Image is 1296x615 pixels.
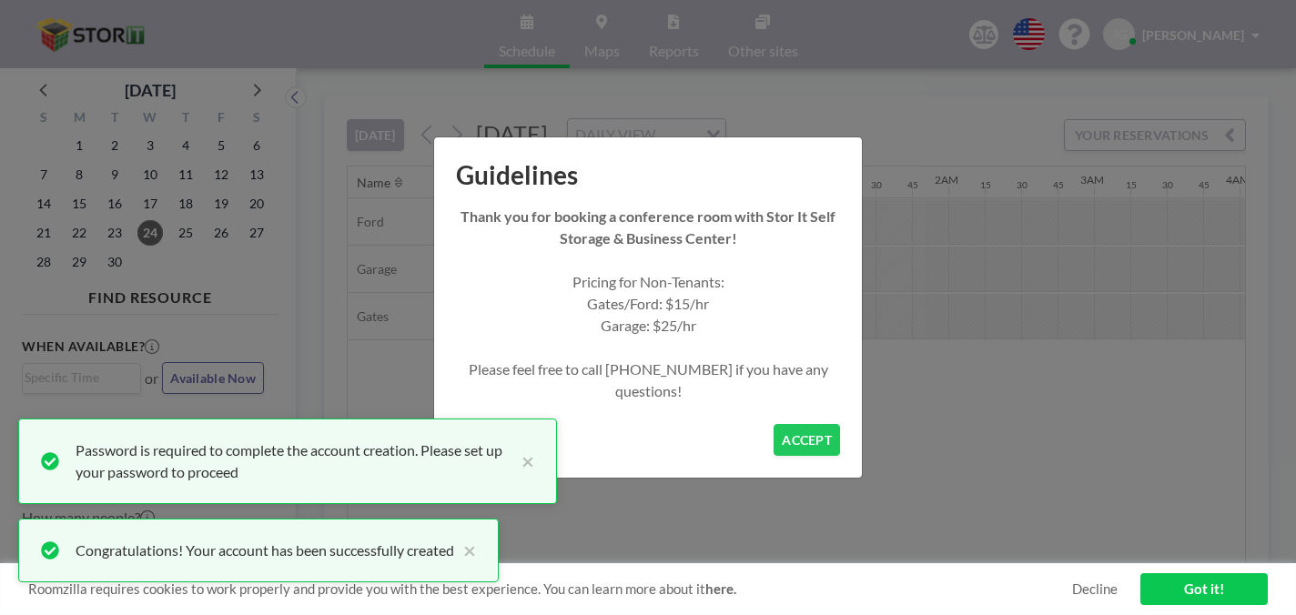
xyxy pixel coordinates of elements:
[774,424,840,456] button: ACCEPT
[76,539,454,561] div: Congratulations! Your account has been successfully created
[1140,573,1268,605] a: Got it!
[76,439,512,483] div: Password is required to complete the account creation. Please set up your password to proceed
[454,539,476,561] button: close
[461,207,835,247] strong: Thank you for booking a conference room with Stor It Self Storage & Business Center!
[1072,580,1118,598] a: Decline
[512,439,534,483] button: close
[434,137,862,206] h1: Guidelines
[456,358,840,402] p: Please feel free to call [PHONE_NUMBER] if you have any questions!
[456,271,840,293] p: Pricing for Non-Tenants:
[28,580,1072,598] span: Roomzilla requires cookies to work properly and provide you with the best experience. You can lea...
[705,580,736,597] a: here.
[456,293,840,315] p: Gates/Ford: $15/hr
[456,315,840,337] p: Garage: $25/hr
